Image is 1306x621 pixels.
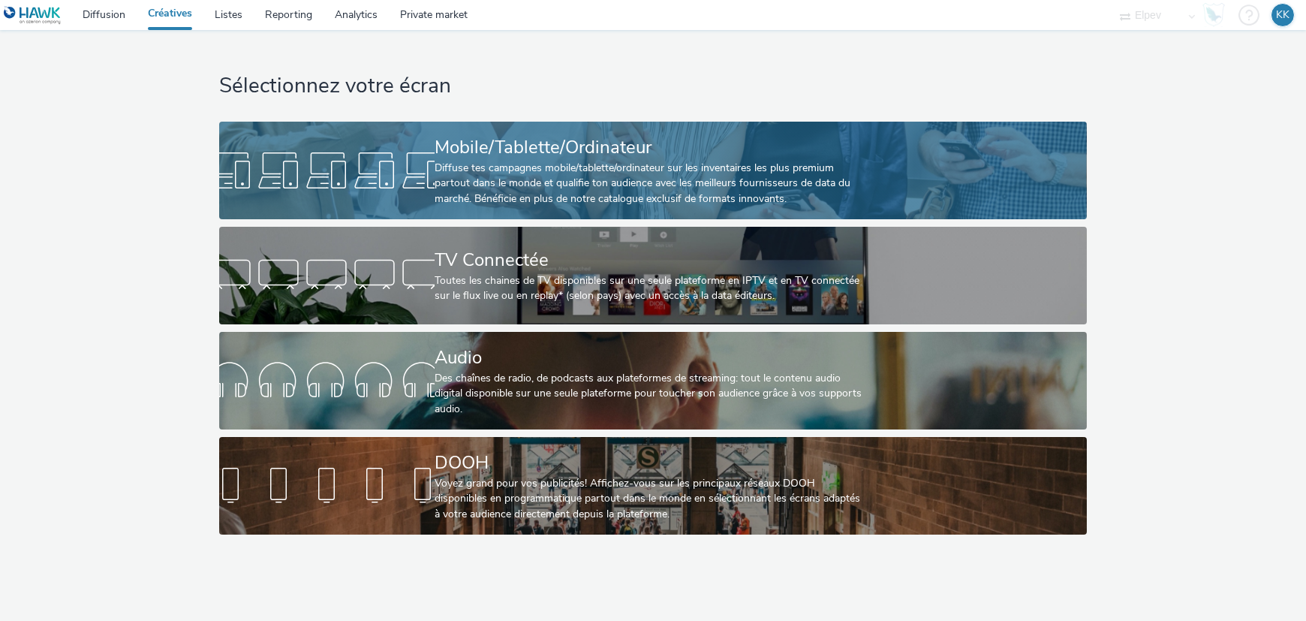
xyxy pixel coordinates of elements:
[1276,4,1289,26] div: KK
[435,371,865,417] div: Des chaînes de radio, de podcasts aux plateformes de streaming: tout le contenu audio digital dis...
[1202,3,1231,27] a: Hawk Academy
[435,273,865,304] div: Toutes les chaines de TV disponibles sur une seule plateforme en IPTV et en TV connectée sur le f...
[219,332,1086,430] a: AudioDes chaînes de radio, de podcasts aux plateformes de streaming: tout le contenu audio digita...
[1202,3,1225,27] img: Hawk Academy
[435,450,865,476] div: DOOH
[435,134,865,161] div: Mobile/Tablette/Ordinateur
[219,72,1086,101] h1: Sélectionnez votre écran
[4,6,62,25] img: undefined Logo
[435,161,865,206] div: Diffuse tes campagnes mobile/tablette/ordinateur sur les inventaires les plus premium partout dan...
[219,227,1086,324] a: TV ConnectéeToutes les chaines de TV disponibles sur une seule plateforme en IPTV et en TV connec...
[435,476,865,522] div: Voyez grand pour vos publicités! Affichez-vous sur les principaux réseaux DOOH disponibles en pro...
[435,345,865,371] div: Audio
[435,247,865,273] div: TV Connectée
[219,122,1086,219] a: Mobile/Tablette/OrdinateurDiffuse tes campagnes mobile/tablette/ordinateur sur les inventaires le...
[219,437,1086,535] a: DOOHVoyez grand pour vos publicités! Affichez-vous sur les principaux réseaux DOOH disponibles en...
